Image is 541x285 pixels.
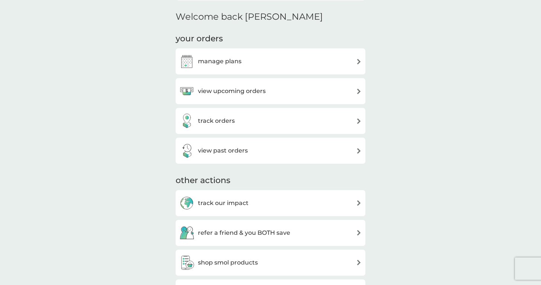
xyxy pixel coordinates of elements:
h3: track orders [198,116,235,126]
h3: other actions [176,175,230,186]
img: arrow right [356,148,362,154]
h3: view past orders [198,146,248,156]
img: arrow right [356,260,362,265]
img: arrow right [356,230,362,236]
h3: view upcoming orders [198,86,266,96]
h3: shop smol products [198,258,258,268]
h3: track our impact [198,198,249,208]
h2: Welcome back [PERSON_NAME] [176,12,323,22]
h3: refer a friend & you BOTH save [198,228,290,238]
img: arrow right [356,89,362,94]
img: arrow right [356,118,362,124]
h3: your orders [176,33,223,45]
img: arrow right [356,59,362,64]
h3: manage plans [198,57,241,66]
img: arrow right [356,200,362,206]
